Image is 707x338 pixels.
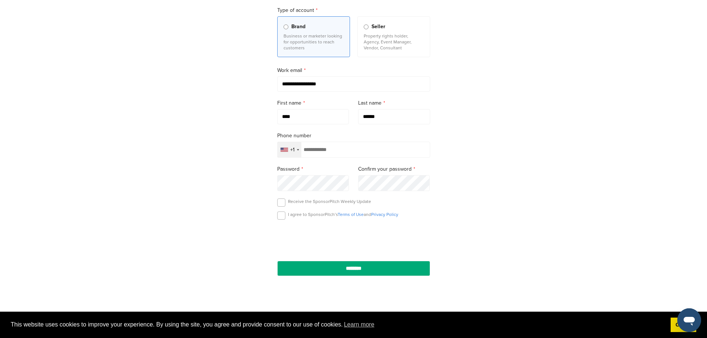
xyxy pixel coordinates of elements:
[277,66,430,75] label: Work email
[371,23,385,31] span: Seller
[371,212,398,217] a: Privacy Policy
[343,319,376,330] a: learn more about cookies
[284,24,288,29] input: Brand Business or marketer looking for opportunities to reach customers
[291,23,305,31] span: Brand
[677,308,701,332] iframe: Button to launch messaging window
[288,198,371,204] p: Receive the SponsorPitch Weekly Update
[311,228,396,250] iframe: reCAPTCHA
[277,6,430,14] label: Type of account
[338,212,364,217] a: Terms of Use
[358,99,430,107] label: Last name
[358,165,430,173] label: Confirm your password
[278,142,301,157] div: Selected country
[277,99,349,107] label: First name
[284,33,344,51] p: Business or marketer looking for opportunities to reach customers
[277,132,430,140] label: Phone number
[288,211,398,217] p: I agree to SponsorPitch’s and
[364,33,424,51] p: Property rights holder, Agency, Event Manager, Vendor, Consultant
[290,147,295,152] div: +1
[364,24,369,29] input: Seller Property rights holder, Agency, Event Manager, Vendor, Consultant
[11,319,665,330] span: This website uses cookies to improve your experience. By using the site, you agree and provide co...
[671,318,696,332] a: dismiss cookie message
[277,165,349,173] label: Password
